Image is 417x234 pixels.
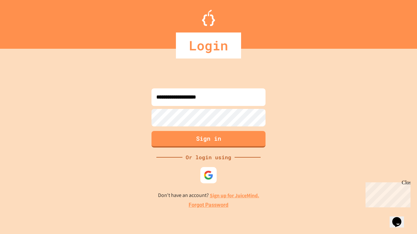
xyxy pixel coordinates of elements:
div: Or login using [182,153,235,161]
button: Sign in [151,131,266,148]
iframe: chat widget [390,208,410,227]
div: Chat with us now!Close [3,3,45,41]
p: Don't have an account? [158,191,259,200]
img: google-icon.svg [204,170,213,180]
a: Sign up for JuiceMind. [210,192,259,199]
div: Login [176,32,241,58]
iframe: chat widget [363,180,410,207]
img: Logo.svg [202,10,215,26]
a: Forgot Password [189,201,228,209]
